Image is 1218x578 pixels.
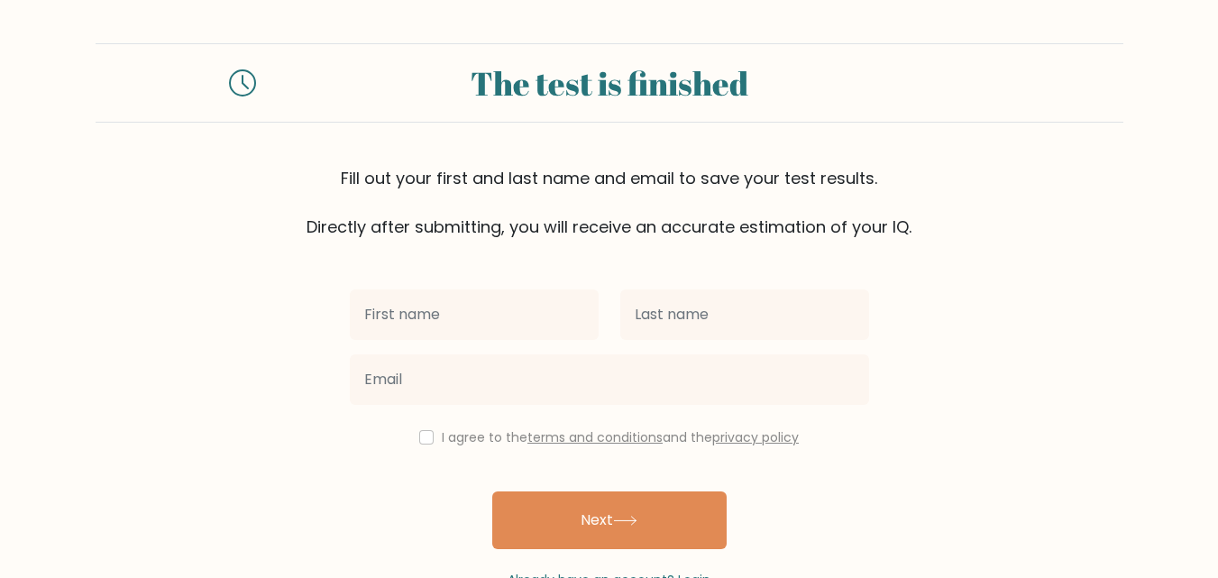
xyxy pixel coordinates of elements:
div: Fill out your first and last name and email to save your test results. Directly after submitting,... [96,166,1123,239]
a: privacy policy [712,428,799,446]
input: Last name [620,289,869,340]
label: I agree to the and the [442,428,799,446]
input: First name [350,289,599,340]
a: terms and conditions [527,428,663,446]
div: The test is finished [278,59,941,107]
input: Email [350,354,869,405]
button: Next [492,491,727,549]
